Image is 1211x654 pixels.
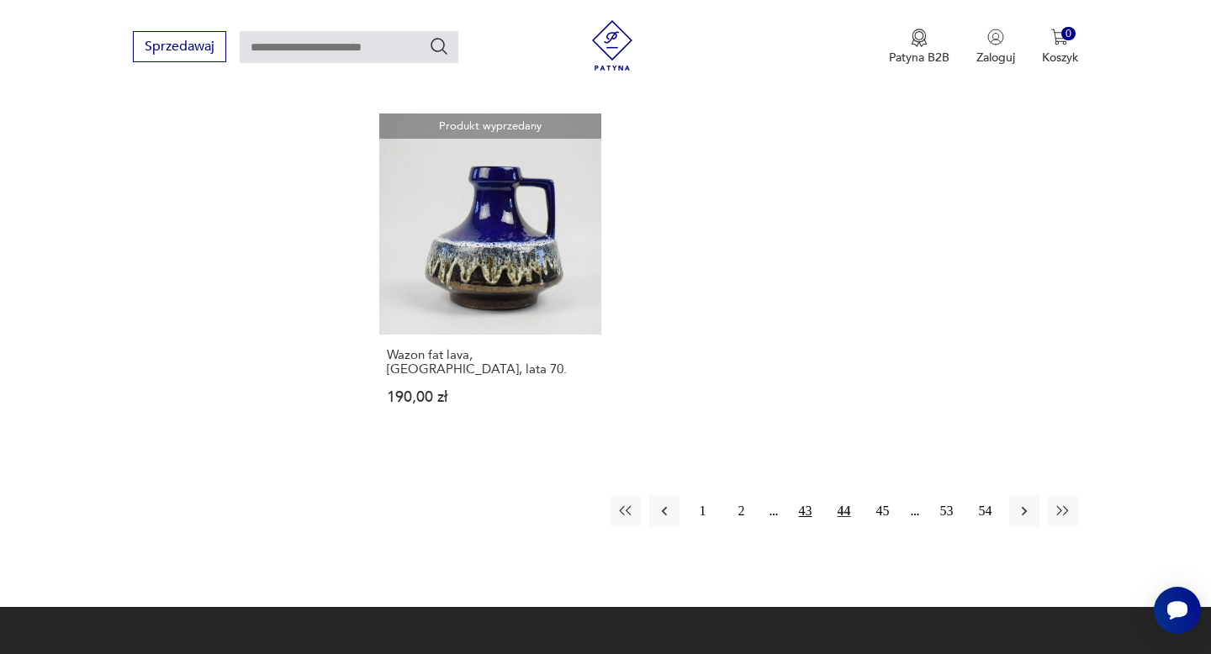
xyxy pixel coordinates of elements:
[429,36,449,56] button: Szukaj
[976,29,1015,66] button: Zaloguj
[1042,29,1078,66] button: 0Koszyk
[791,496,821,526] button: 43
[889,50,949,66] p: Patyna B2B
[932,496,962,526] button: 53
[889,29,949,66] button: Patyna B2B
[889,29,949,66] a: Ikona medaluPatyna B2B
[1154,587,1201,634] iframe: Smartsupp widget button
[868,496,898,526] button: 45
[970,496,1001,526] button: 54
[976,50,1015,66] p: Zaloguj
[133,31,226,62] button: Sprzedawaj
[727,496,757,526] button: 2
[587,20,637,71] img: Patyna - sklep z meblami i dekoracjami vintage
[1061,27,1076,41] div: 0
[911,29,928,47] img: Ikona medalu
[688,496,718,526] button: 1
[387,390,593,404] p: 190,00 zł
[379,113,600,437] a: Produkt wyprzedanyWazon fat lava, Niemcy, lata 70.Wazon fat lava, [GEOGRAPHIC_DATA], lata 70.190,...
[1051,29,1068,45] img: Ikona koszyka
[387,348,593,377] h3: Wazon fat lava, [GEOGRAPHIC_DATA], lata 70.
[987,29,1004,45] img: Ikonka użytkownika
[829,496,859,526] button: 44
[133,42,226,54] a: Sprzedawaj
[1042,50,1078,66] p: Koszyk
